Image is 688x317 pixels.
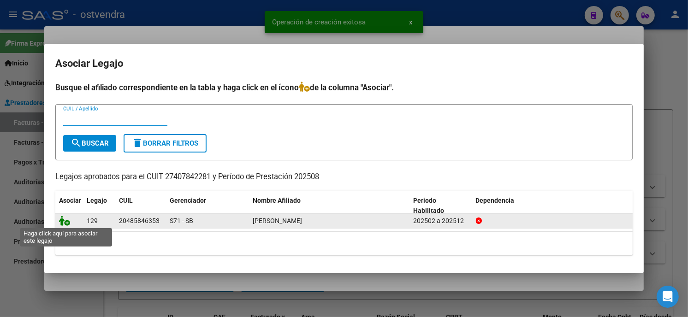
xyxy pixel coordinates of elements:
[253,197,301,204] span: Nombre Afiliado
[63,135,116,152] button: Buscar
[59,197,81,204] span: Asociar
[472,191,633,221] datatable-header-cell: Dependencia
[414,216,469,226] div: 202502 a 202512
[410,191,472,221] datatable-header-cell: Periodo Habilitado
[119,216,160,226] div: 20485846353
[170,217,193,224] span: S71 - SB
[132,137,143,148] mat-icon: delete
[55,82,633,94] h4: Busque el afiliado correspondiente en la tabla y haga click en el ícono de la columna "Asociar".
[657,286,679,308] div: Open Intercom Messenger
[476,197,515,204] span: Dependencia
[87,197,107,204] span: Legajo
[132,139,198,147] span: Borrar Filtros
[55,55,633,72] h2: Asociar Legajo
[55,232,633,255] div: 1 registros
[170,197,206,204] span: Gerenciador
[414,197,445,215] span: Periodo Habilitado
[119,197,133,204] span: CUIL
[87,217,98,224] span: 129
[71,137,82,148] mat-icon: search
[253,217,302,224] span: BINELLI FEDERICO GABRIEL
[83,191,115,221] datatable-header-cell: Legajo
[71,139,109,147] span: Buscar
[166,191,249,221] datatable-header-cell: Gerenciador
[55,191,83,221] datatable-header-cell: Asociar
[115,191,166,221] datatable-header-cell: CUIL
[55,171,633,183] p: Legajos aprobados para el CUIT 27407842281 y Período de Prestación 202508
[124,134,207,153] button: Borrar Filtros
[249,191,410,221] datatable-header-cell: Nombre Afiliado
